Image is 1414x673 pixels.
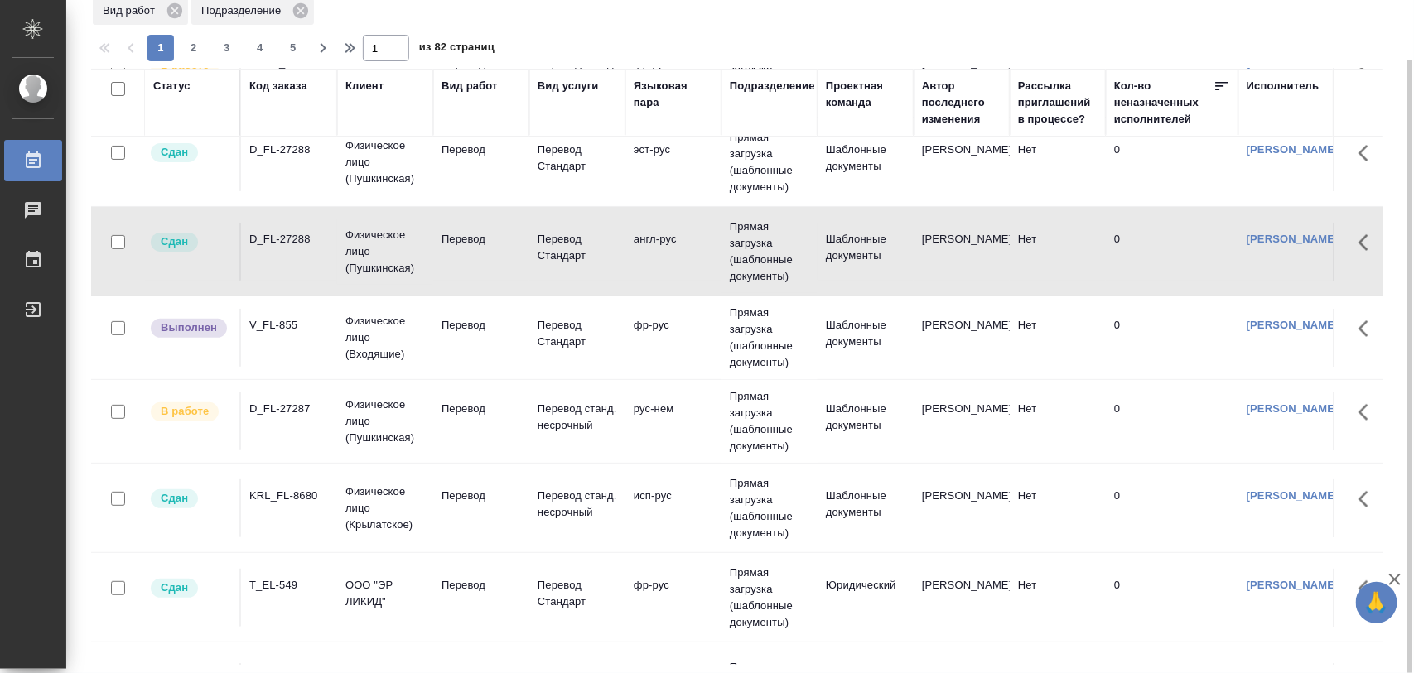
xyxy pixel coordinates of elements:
td: [PERSON_NAME] [914,133,1010,191]
span: 2 [181,40,207,56]
p: Физическое лицо (Пушкинская) [345,227,425,276]
td: [PERSON_NAME] [914,569,1010,627]
td: 0 [1106,133,1238,191]
div: V_FL-855 [249,317,329,334]
p: Подразделение [201,2,287,19]
div: Исполнитель выполняет работу [149,401,231,423]
p: Физическое лицо (Пушкинская) [345,137,425,187]
td: Нет [1010,479,1106,537]
a: [PERSON_NAME] [1247,402,1339,415]
p: Физическое лицо (Крылатское) [345,483,425,533]
p: Перевод [442,317,521,334]
button: Здесь прячутся важные кнопки [1349,309,1388,349]
td: Шаблонные документы [818,392,914,450]
p: Перевод станд. несрочный [538,401,617,434]
p: Сдан [161,233,188,250]
p: Физическое лицо (Входящие) [345,313,425,363]
div: Рассылка приглашений в процессе? [1018,78,1098,127]
a: [PERSON_NAME] [1247,579,1339,591]
p: Сдан [161,490,188,507]
button: 🙏 [1356,582,1397,623]
td: фр-рус [625,309,721,367]
span: 5 [280,40,306,56]
p: Перевод Стандарт [538,142,617,175]
p: Сдан [161,144,188,161]
td: Прямая загрузка (шаблонные документы) [721,556,818,639]
button: 2 [181,35,207,61]
td: Прямая загрузка (шаблонные документы) [721,121,818,204]
p: Вид работ [103,2,161,19]
td: 0 [1106,223,1238,281]
td: Нет [1010,392,1106,450]
button: 4 [247,35,273,61]
p: ООО "ЭР ЛИКИД" [345,577,425,610]
div: Менеджер проверил работу исполнителя, передает ее на следующий этап [149,142,231,164]
p: Выполнен [161,320,217,336]
p: Сдан [161,579,188,596]
td: [PERSON_NAME] [914,309,1010,367]
td: фр-рус [625,569,721,627]
td: Прямая загрузка (шаблонные документы) [721,467,818,550]
td: 0 [1106,479,1238,537]
p: Перевод [442,142,521,158]
div: T_EL-549 [249,577,329,594]
button: Здесь прячутся важные кнопки [1349,569,1388,608]
p: Перевод [442,231,521,248]
div: Исполнитель завершил работу [149,317,231,339]
td: Шаблонные документы [818,133,914,191]
button: 5 [280,35,306,61]
td: [PERSON_NAME] [914,392,1010,450]
td: 0 [1106,569,1238,627]
div: Статус [153,78,191,94]
td: Нет [1010,223,1106,281]
td: Нет [1010,133,1106,191]
button: Здесь прячутся важные кнопки [1349,223,1388,262]
td: Шаблонные документы [818,223,914,281]
div: Языковая пара [634,78,713,111]
span: 3 [214,40,240,56]
div: Вид работ [442,78,498,94]
div: Кол-во неназначенных исполнителей [1114,78,1214,127]
div: Автор последнего изменения [922,78,1001,127]
div: Исполнитель [1247,78,1320,94]
div: Менеджер проверил работу исполнителя, передает ее на следующий этап [149,577,231,599]
div: Подразделение [730,78,815,94]
p: Перевод Стандарт [538,231,617,264]
td: Шаблонные документы [818,479,914,537]
td: эст-рус [625,133,721,191]
td: Юридический [818,569,914,627]
td: Прямая загрузка (шаблонные документы) [721,296,818,379]
div: Менеджер проверил работу исполнителя, передает ее на следующий этап [149,231,231,253]
td: рус-нем [625,392,721,450]
td: [PERSON_NAME] [914,479,1010,537]
span: 🙏 [1363,585,1391,620]
div: KRL_FL-8680 [249,488,329,504]
td: 0 [1106,392,1238,450]
td: [PERSON_NAME] [914,223,1010,281]
button: Здесь прячутся важные кнопки [1349,392,1388,432]
td: 0 [1106,309,1238,367]
p: Перевод [442,488,521,504]
div: D_FL-27288 [249,142,329,158]
div: Клиент [345,78,384,94]
td: Нет [1010,309,1106,367]
td: Прямая загрузка (шаблонные документы) [721,210,818,293]
p: Физическое лицо (Пушкинская) [345,397,425,446]
td: Шаблонные документы [818,309,914,367]
p: В работе [161,403,209,420]
a: [PERSON_NAME] [1247,489,1339,502]
td: исп-рус [625,479,721,537]
div: Вид услуги [538,78,599,94]
button: 3 [214,35,240,61]
p: Перевод станд. несрочный [538,488,617,521]
td: Нет [1010,569,1106,627]
p: Перевод [442,401,521,417]
div: Проектная команда [826,78,905,111]
td: англ-рус [625,223,721,281]
a: [PERSON_NAME] [1247,319,1339,331]
div: Менеджер проверил работу исполнителя, передает ее на следующий этап [149,488,231,510]
div: D_FL-27288 [249,231,329,248]
div: Код заказа [249,78,307,94]
button: Здесь прячутся важные кнопки [1349,479,1388,519]
a: [PERSON_NAME] [1247,233,1339,245]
